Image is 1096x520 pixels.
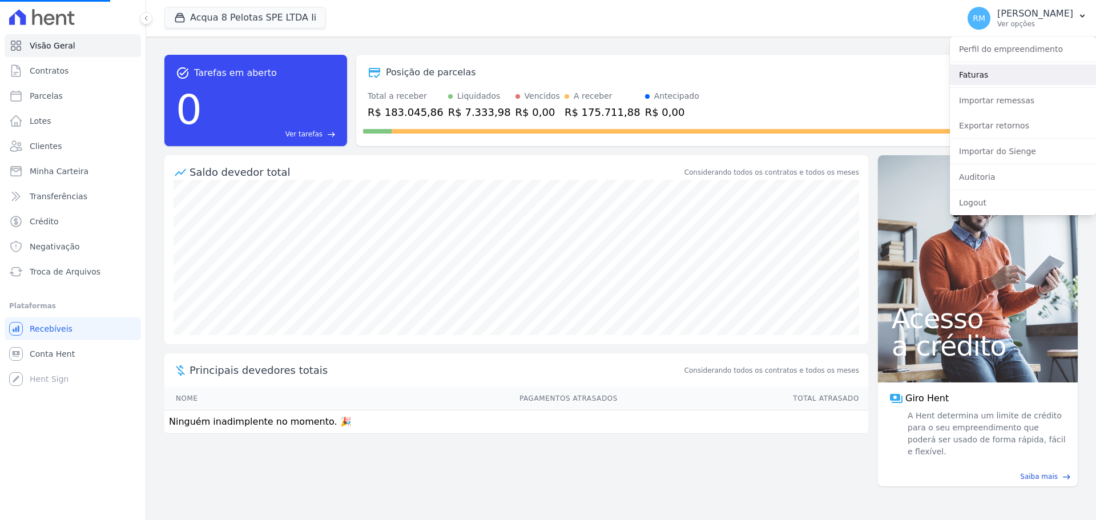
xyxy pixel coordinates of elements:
[5,235,141,258] a: Negativação
[892,332,1064,360] span: a crédito
[164,387,290,410] th: Nome
[950,115,1096,136] a: Exportar retornos
[5,185,141,208] a: Transferências
[30,191,87,202] span: Transferências
[950,141,1096,162] a: Importar do Sienge
[950,39,1096,59] a: Perfil do empreendimento
[164,7,326,29] button: Acqua 8 Pelotas SPE LTDA Ii
[5,59,141,82] a: Contratos
[290,387,618,410] th: Pagamentos Atrasados
[368,104,444,120] div: R$ 183.045,86
[30,90,63,102] span: Parcelas
[684,167,859,178] div: Considerando todos os contratos e todos os meses
[1062,473,1071,481] span: east
[30,140,62,152] span: Clientes
[997,8,1073,19] p: [PERSON_NAME]
[973,14,985,22] span: RM
[654,90,699,102] div: Antecipado
[30,115,51,127] span: Lotes
[164,410,868,434] td: Ninguém inadimplente no momento. 🎉
[950,90,1096,111] a: Importar remessas
[525,90,560,102] div: Vencidos
[30,40,75,51] span: Visão Geral
[368,90,444,102] div: Total a receber
[885,471,1071,482] a: Saiba mais east
[176,66,190,80] span: task_alt
[574,90,613,102] div: A receber
[386,66,476,79] div: Posição de parcelas
[958,2,1096,34] button: RM [PERSON_NAME] Ver opções
[30,266,100,277] span: Troca de Arquivos
[905,410,1066,458] span: A Hent determina um limite de crédito para o seu empreendimento que poderá ser usado de forma ráp...
[950,65,1096,85] a: Faturas
[190,362,682,378] span: Principais devedores totais
[30,216,59,227] span: Crédito
[684,365,859,376] span: Considerando todos os contratos e todos os meses
[448,104,511,120] div: R$ 7.333,98
[457,90,501,102] div: Liquidados
[5,260,141,283] a: Troca de Arquivos
[5,210,141,233] a: Crédito
[176,80,202,139] div: 0
[950,167,1096,187] a: Auditoria
[5,342,141,365] a: Conta Hent
[5,110,141,132] a: Lotes
[285,129,323,139] span: Ver tarefas
[515,104,560,120] div: R$ 0,00
[1020,471,1058,482] span: Saiba mais
[327,130,336,139] span: east
[207,129,336,139] a: Ver tarefas east
[30,348,75,360] span: Conta Hent
[565,104,640,120] div: R$ 175.711,88
[30,241,80,252] span: Negativação
[30,166,88,177] span: Minha Carteira
[905,392,949,405] span: Giro Hent
[9,299,136,313] div: Plataformas
[997,19,1073,29] p: Ver opções
[645,104,699,120] div: R$ 0,00
[194,66,277,80] span: Tarefas em aberto
[5,317,141,340] a: Recebíveis
[892,305,1064,332] span: Acesso
[5,160,141,183] a: Minha Carteira
[5,135,141,158] a: Clientes
[30,323,72,334] span: Recebíveis
[30,65,68,76] span: Contratos
[5,84,141,107] a: Parcelas
[618,387,868,410] th: Total Atrasado
[190,164,682,180] div: Saldo devedor total
[950,192,1096,213] a: Logout
[5,34,141,57] a: Visão Geral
